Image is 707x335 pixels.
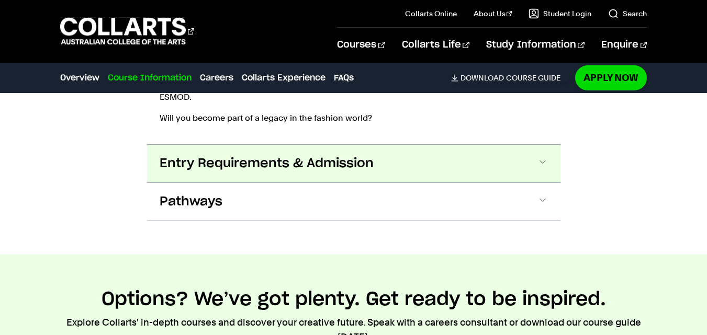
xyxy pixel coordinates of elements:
a: Apply Now [575,65,647,90]
button: Pathways [147,183,560,221]
p: Will you become part of a legacy in the fashion world? [160,113,548,123]
button: Entry Requirements & Admission [147,145,560,182]
a: Enquire [601,28,647,62]
a: Collarts Online [405,8,457,19]
a: DownloadCourse Guide [451,73,569,83]
h2: Options? We’ve got plenty. Get ready to be inspired. [102,288,606,311]
a: Student Login [529,8,591,19]
span: Download [461,73,504,83]
a: Collarts Life [402,28,469,62]
span: Pathways [160,193,222,210]
a: Overview [60,72,99,84]
a: Careers [200,72,233,84]
a: Course Information [108,72,192,84]
a: Collarts Experience [242,72,326,84]
a: Courses [337,28,385,62]
a: FAQs [334,72,354,84]
a: About Us [474,8,512,19]
span: Entry Requirements & Admission [160,155,374,172]
div: Go to homepage [60,16,194,46]
a: Study Information [486,28,585,62]
a: Search [608,8,647,19]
